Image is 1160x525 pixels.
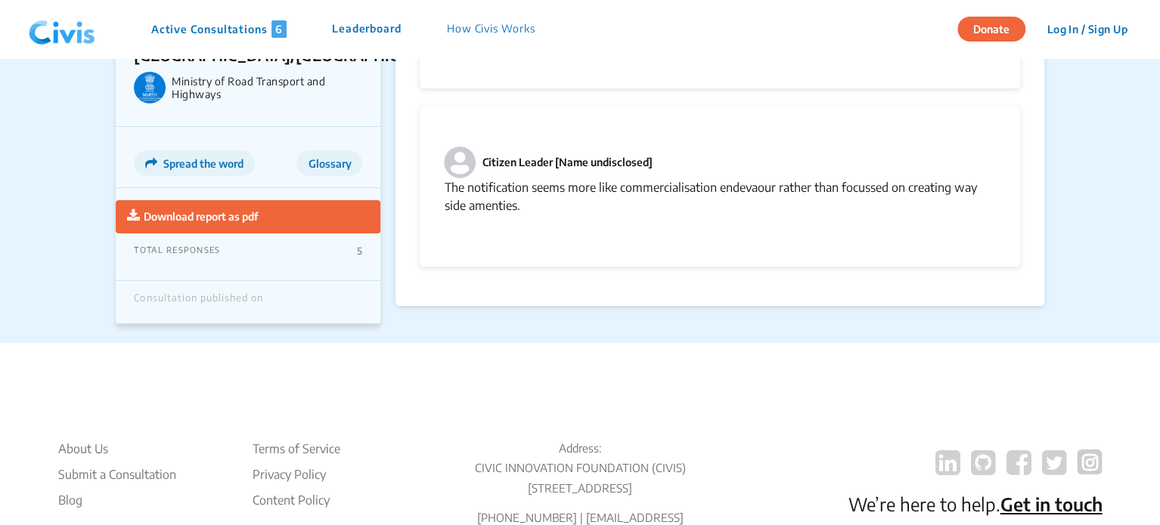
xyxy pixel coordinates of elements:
[58,465,176,483] li: Submit a Consultation
[134,245,220,257] p: TOTAL RESPONSES
[252,491,340,509] li: Content Policy
[58,491,176,509] a: Blog
[1000,493,1102,515] a: Get in touch
[447,20,535,38] p: How Civis Works
[444,147,476,178] img: person-default.svg
[439,459,721,477] p: CIVIC INNOVATION FOUNDATION (CIVIS)
[23,7,101,52] img: navlogo.png
[144,210,258,223] span: Download report as pdf
[444,178,995,215] p: The notification seems more like commercialisation endevaour rather than focussed on creating way...
[308,157,351,170] span: Glossary
[957,20,1037,36] a: Donate
[357,245,362,257] p: 5
[271,20,287,38] span: 6
[482,154,652,171] p: Citizen Leader [Name undisclosed]
[134,292,263,312] div: Consultation published on
[151,20,287,38] p: Active Consultations
[58,440,176,458] li: About Us
[163,157,243,170] span: Spread the word
[252,440,340,458] li: Terms of Service
[848,490,1102,517] p: We’re here to help.
[439,440,721,457] p: Address:
[296,150,362,176] button: Glossary
[1037,17,1137,41] button: Log In / Sign Up
[332,20,402,38] p: Leaderboard
[116,200,380,233] button: Download report as pdf
[957,17,1025,42] button: Donate
[134,150,255,176] button: Spread the word
[439,480,721,497] p: [STREET_ADDRESS]
[134,72,166,103] img: Ministry of Road Transport and Highways logo
[252,465,340,483] li: Privacy Policy
[172,75,362,100] p: Ministry of Road Transport and Highways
